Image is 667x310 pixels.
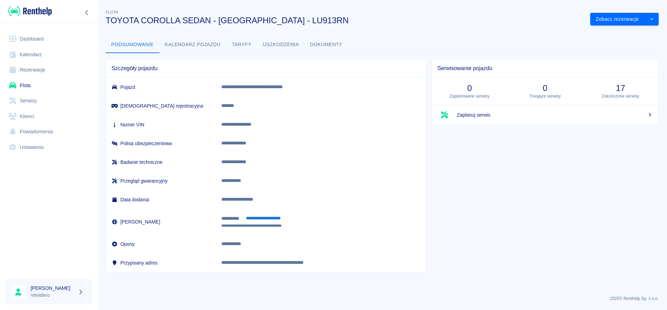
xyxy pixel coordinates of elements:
[437,83,502,93] h3: 0
[112,121,210,128] h6: Numer VIN
[112,218,210,225] h6: [PERSON_NAME]
[112,196,210,203] h6: Data dodania
[106,36,159,53] button: Podsumowanie
[583,78,658,105] a: 17Zakończone serwisy
[226,36,257,53] button: Taryfy
[8,6,52,17] img: Renthelp logo
[437,65,653,72] span: Serwisowanie pojazdu
[6,78,92,93] a: Flota
[6,47,92,62] a: Kalendarz
[645,13,659,26] button: drop-down
[588,83,653,93] h3: 17
[31,292,75,299] p: Venidero
[159,36,226,53] button: Kalendarz pojazdu
[6,6,52,17] a: Renthelp logo
[31,285,75,292] h6: [PERSON_NAME]
[112,102,210,109] h6: [DEMOGRAPHIC_DATA] rejestracyjna
[112,140,210,147] h6: Polisa ubezpieczeniowa
[82,8,92,17] button: Zwiń nawigację
[112,177,210,184] h6: Przegląd gwarancyjny
[6,140,92,155] a: Ustawienia
[112,65,420,72] span: Szczegóły pojazdu
[106,295,659,302] p: 2025 © Renthelp Sp. z o.o.
[437,93,502,99] p: Zaplanowane serwisy
[106,16,585,25] h3: TOYOTA COROLLA SEDAN - [GEOGRAPHIC_DATA] - LU913RN
[112,259,210,266] h6: Przypisany adres
[513,93,577,99] p: Trwające serwisy
[457,111,653,119] span: Zaplanuj serwis
[6,31,92,47] a: Dashboard
[507,78,583,105] a: 0Trwające serwisy
[112,84,210,91] h6: Pojazd
[432,78,507,105] a: 0Zaplanowane serwisy
[588,93,653,99] p: Zakończone serwisy
[106,10,118,14] span: Flota
[6,124,92,140] a: Powiadomienia
[112,159,210,166] h6: Badanie techniczne
[6,109,92,124] a: Klienci
[590,13,645,26] button: Zobacz rezerwacje
[6,62,92,78] a: Rezerwacje
[6,93,92,109] a: Serwisy
[432,105,658,125] a: Zaplanuj serwis
[112,241,210,248] h6: Opony
[305,36,348,53] button: Dokumenty
[513,83,577,93] h3: 0
[257,36,305,53] button: Uszkodzenia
